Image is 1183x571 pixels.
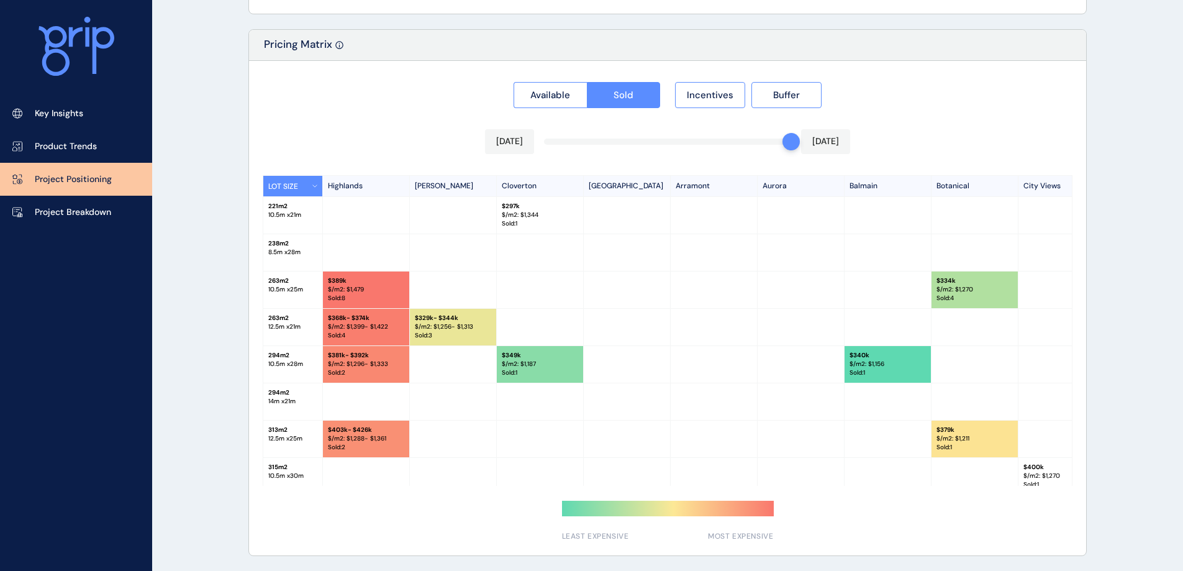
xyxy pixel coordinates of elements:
[936,276,1013,285] p: $ 334k
[502,202,578,211] p: $ 297k
[268,314,317,322] p: 263 m2
[671,176,758,196] p: Arramont
[415,331,491,340] p: Sold : 3
[1023,472,1100,480] p: $/m2: $ 1,270
[328,331,404,340] p: Sold : 4
[328,351,404,360] p: $ 381k - $392k
[1018,176,1105,196] p: City Views
[496,135,523,148] p: [DATE]
[845,176,931,196] p: Balmain
[415,314,491,322] p: $ 329k - $344k
[328,294,404,303] p: Sold : 8
[268,463,317,472] p: 315 m2
[850,360,926,368] p: $/m2: $ 1,156
[328,276,404,285] p: $ 389k
[758,176,845,196] p: Aurora
[675,82,745,108] button: Incentives
[268,276,317,285] p: 263 m2
[268,322,317,331] p: 12.5 m x 21 m
[268,434,317,443] p: 12.5 m x 25 m
[936,426,1013,434] p: $ 379k
[931,176,1018,196] p: Botanical
[35,206,111,219] p: Project Breakdown
[614,89,633,101] span: Sold
[328,322,404,331] p: $/m2: $ 1,399 - $1,422
[268,248,317,257] p: 8.5 m x 28 m
[328,434,404,443] p: $/m2: $ 1,288 - $1,361
[708,531,773,542] span: MOST EXPENSIVE
[268,239,317,248] p: 238 m2
[502,368,578,377] p: Sold : 1
[502,211,578,219] p: $/m2: $ 1,344
[268,211,317,219] p: 10.5 m x 21 m
[35,173,112,186] p: Project Positioning
[268,397,317,406] p: 14 m x 21 m
[264,37,332,60] p: Pricing Matrix
[268,285,317,294] p: 10.5 m x 25 m
[530,89,570,101] span: Available
[502,360,578,368] p: $/m2: $ 1,187
[687,89,733,101] span: Incentives
[502,351,578,360] p: $ 349k
[587,82,661,108] button: Sold
[936,434,1013,443] p: $/m2: $ 1,211
[35,107,83,120] p: Key Insights
[323,176,410,196] p: Highlands
[328,368,404,377] p: Sold : 2
[328,360,404,368] p: $/m2: $ 1,296 - $1,333
[773,89,800,101] span: Buffer
[584,176,671,196] p: [GEOGRAPHIC_DATA]
[35,140,97,153] p: Product Trends
[850,351,926,360] p: $ 340k
[328,314,404,322] p: $ 368k - $374k
[502,219,578,228] p: Sold : 1
[263,176,323,196] button: LOT SIZE
[268,202,317,211] p: 221 m2
[268,472,317,480] p: 10.5 m x 30 m
[268,426,317,434] p: 313 m2
[268,351,317,360] p: 294 m2
[751,82,822,108] button: Buffer
[328,426,404,434] p: $ 403k - $426k
[936,285,1013,294] p: $/m2: $ 1,270
[514,82,587,108] button: Available
[415,322,491,331] p: $/m2: $ 1,256 - $1,313
[268,360,317,368] p: 10.5 m x 28 m
[1023,463,1100,472] p: $ 400k
[850,368,926,377] p: Sold : 1
[328,443,404,452] p: Sold : 2
[410,176,497,196] p: [PERSON_NAME]
[1023,480,1100,489] p: Sold : 1
[562,531,629,542] span: LEAST EXPENSIVE
[497,176,584,196] p: Cloverton
[328,285,404,294] p: $/m2: $ 1,479
[936,294,1013,303] p: Sold : 4
[268,388,317,397] p: 294 m2
[936,443,1013,452] p: Sold : 1
[812,135,839,148] p: [DATE]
